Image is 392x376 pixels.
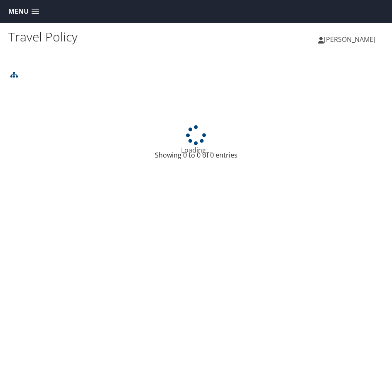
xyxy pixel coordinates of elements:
[8,7,29,15] span: Menu
[324,35,375,44] span: [PERSON_NAME]
[318,27,384,52] a: [PERSON_NAME]
[15,150,377,164] div: Showing 0 to 0 of 0 entries
[4,5,43,18] a: Menu
[8,125,384,155] div: Loading...
[8,28,196,46] h1: Travel Policy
